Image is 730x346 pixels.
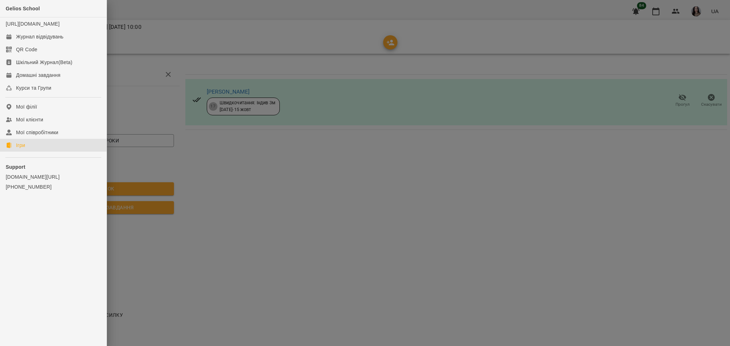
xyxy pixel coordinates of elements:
div: Курси та Групи [16,84,51,91]
div: Мої клієнти [16,116,43,123]
div: Ігри [16,142,25,149]
a: [DOMAIN_NAME][URL] [6,173,101,180]
div: Мої співробітники [16,129,58,136]
span: Gelios School [6,6,40,11]
div: Шкільний Журнал(Beta) [16,59,72,66]
p: Support [6,163,101,171]
div: QR Code [16,46,37,53]
a: [PHONE_NUMBER] [6,183,101,190]
a: [URL][DOMAIN_NAME] [6,21,60,27]
div: Домашні завдання [16,72,60,79]
div: Журнал відвідувань [16,33,63,40]
div: Мої філії [16,103,37,110]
